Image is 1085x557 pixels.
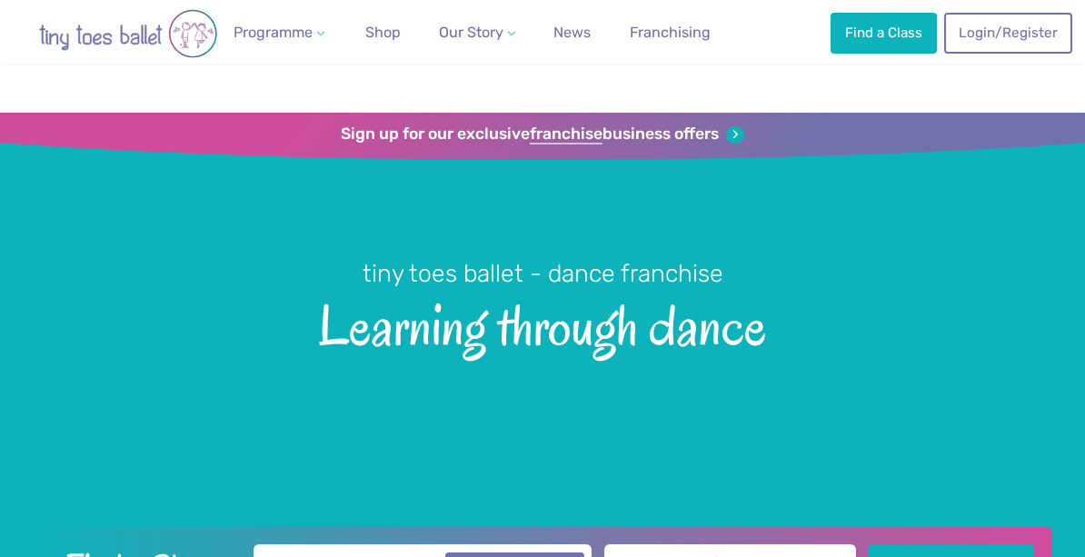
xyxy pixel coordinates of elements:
[530,124,602,144] strong: franchise
[234,24,313,41] span: Programme
[19,9,237,58] img: tiny toes ballet
[546,15,598,51] a: News
[341,124,743,144] a: Sign up for our exclusivefranchisebusiness offers
[831,13,936,53] a: Find a Class
[226,15,332,51] a: Programme
[553,24,591,41] span: News
[358,15,408,51] a: Shop
[944,13,1071,53] a: Login/Register
[363,259,723,288] small: tiny toes ballet - dance franchise
[630,24,711,41] span: Franchising
[622,15,718,51] a: Franchising
[439,24,503,41] span: Our Story
[432,15,523,51] a: Our Story
[365,24,401,41] span: Shop
[29,290,1056,357] span: Learning through dance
